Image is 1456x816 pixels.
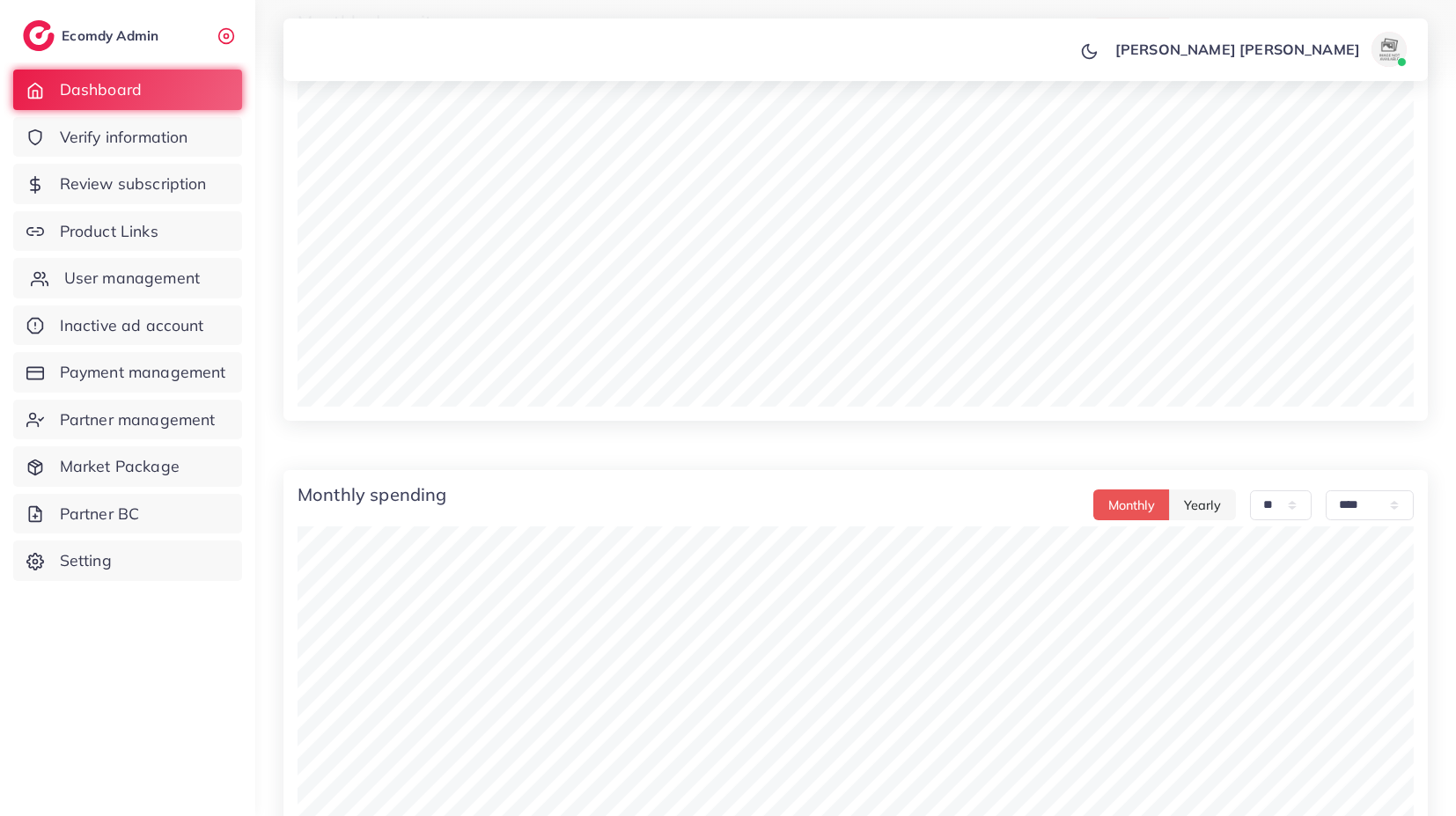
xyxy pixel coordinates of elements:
a: Market Package [13,446,242,487]
a: Dashboard [13,70,242,110]
span: Inactive ad account [60,314,204,337]
a: Partner management [13,400,242,440]
a: Review subscription [13,164,242,204]
span: Partner management [60,408,216,431]
span: User management [64,267,200,290]
a: logoEcomdy Admin [23,20,163,51]
span: Setting [60,549,112,572]
img: logo [23,20,55,51]
button: Monthly [1093,489,1170,520]
a: Product Links [13,211,242,252]
p: [PERSON_NAME] [PERSON_NAME] [1115,39,1360,60]
img: avatar [1371,32,1407,67]
span: Partner BC [60,503,140,526]
span: Product Links [60,220,158,243]
button: Yearly [1169,489,1236,520]
a: User management [13,258,242,298]
h2: Ecomdy Admin [62,27,163,44]
a: Payment management [13,352,242,393]
h4: Monthly spending [298,484,447,505]
a: Verify information [13,117,242,158]
span: Payment management [60,361,226,384]
a: Inactive ad account [13,305,242,346]
span: Review subscription [60,173,207,195]
span: Verify information [60,126,188,149]
a: Setting [13,540,242,581]
a: Partner BC [13,494,242,534]
a: [PERSON_NAME] [PERSON_NAME]avatar [1106,32,1414,67]
span: Dashboard [60,78,142,101]
span: Market Package [60,455,180,478]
